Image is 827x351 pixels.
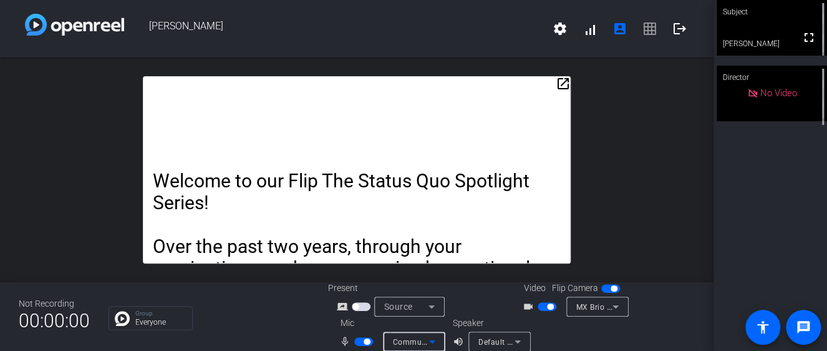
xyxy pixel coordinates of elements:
span: No Video [760,87,797,99]
span: Communications - Microphone (Shure MV7+) (14ed:1019) [393,337,604,347]
span: Video [524,282,546,295]
mat-icon: account_box [612,21,627,36]
mat-icon: volume_up [453,334,468,349]
span: MX Brio (046d:0944) [576,302,652,312]
img: Chat Icon [115,311,130,326]
p: Over the past two years, through your nominations, we have recognized exceptional individuals who... [153,235,561,345]
div: Speaker [453,317,528,330]
p: Welcome to our Flip The Status Quo Spotlight Series! [153,170,561,214]
div: Mic [328,317,453,330]
img: white-gradient.svg [25,14,124,36]
mat-icon: mic_none [339,334,354,349]
mat-icon: screen_share_outline [337,299,352,314]
span: Source [384,302,413,312]
span: 00:00:00 [19,305,90,336]
mat-icon: message [796,320,811,335]
mat-icon: settings [553,21,568,36]
mat-icon: accessibility [755,320,770,335]
button: signal_cellular_alt [575,14,605,44]
p: Everyone [135,319,186,326]
span: [PERSON_NAME] [124,14,545,44]
mat-icon: fullscreen [801,30,816,45]
span: Flip Camera [552,282,598,295]
p: Group [135,310,186,317]
span: Default - Speakers (Realtek(R) Audio) [478,337,613,347]
div: Not Recording [19,297,90,310]
div: Director [717,66,827,89]
mat-icon: open_in_new [556,76,571,91]
mat-icon: videocam_outline [523,299,538,314]
div: Present [328,282,453,295]
mat-icon: logout [672,21,687,36]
